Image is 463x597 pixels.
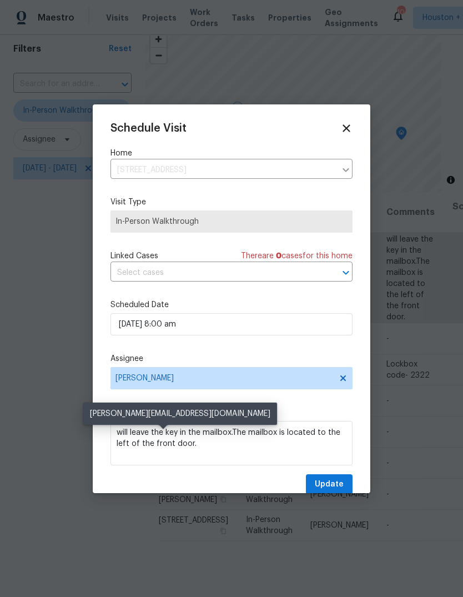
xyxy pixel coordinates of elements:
span: Close [340,122,353,134]
input: Enter in an address [110,162,336,179]
label: Visit Type [110,197,353,208]
span: [PERSON_NAME] [115,374,333,383]
button: Open [338,265,354,280]
div: [PERSON_NAME][EMAIL_ADDRESS][DOMAIN_NAME] [83,403,277,425]
span: 0 [276,252,281,260]
input: Select cases [110,264,321,282]
label: Scheduled Date [110,299,353,310]
input: M/D/YYYY [110,313,353,335]
span: Schedule Visit [110,123,187,134]
textarea: will leave the key in the mailbox.The mailbox is located to the left of the front door. [110,421,353,465]
label: Assignee [110,353,353,364]
label: Home [110,148,353,159]
span: Update [315,478,344,491]
span: There are case s for this home [241,250,353,262]
span: In-Person Walkthrough [115,216,348,227]
button: Update [306,474,353,495]
span: Linked Cases [110,250,158,262]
